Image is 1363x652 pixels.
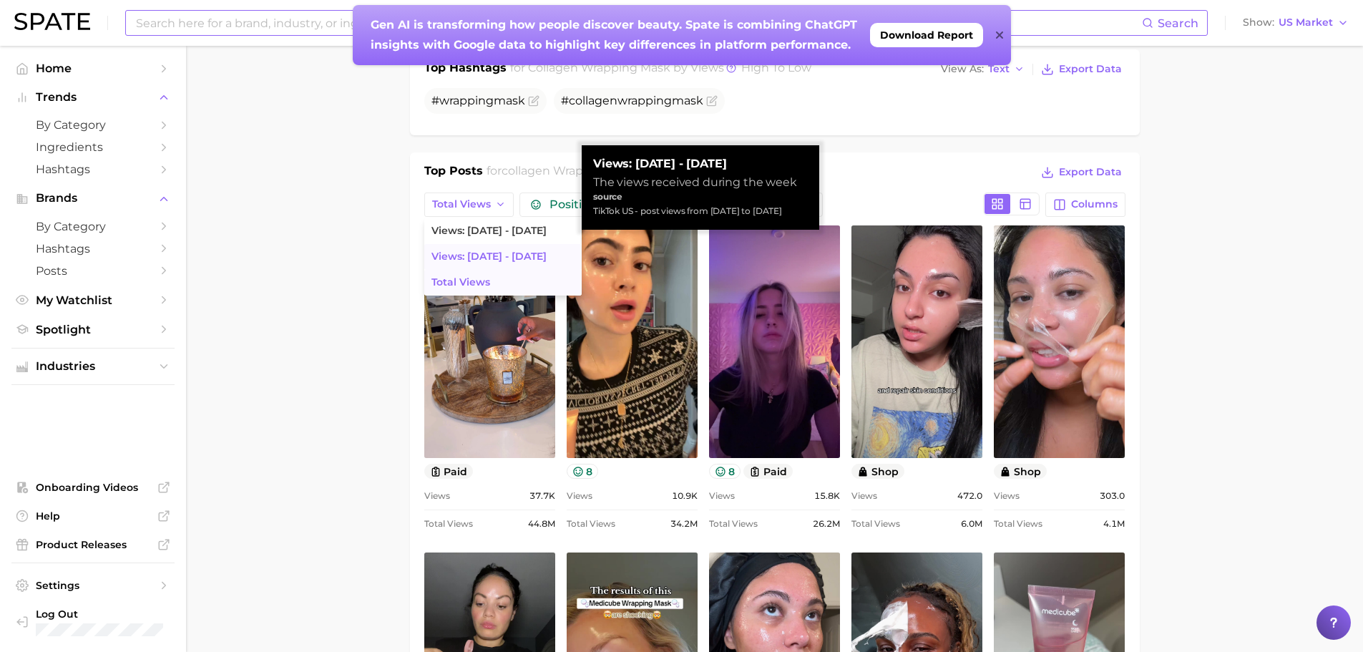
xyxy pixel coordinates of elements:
span: Trends [36,91,150,104]
span: Onboarding Videos [36,481,150,494]
span: View As [941,65,984,73]
button: Flag as miscategorized or irrelevant [706,95,718,107]
button: Export Data [1037,162,1125,183]
span: Total Views [567,515,615,532]
button: Trends [11,87,175,108]
span: Total Views [851,515,900,532]
a: Settings [11,575,175,596]
span: Columns [1071,198,1118,210]
strong: source [593,191,622,202]
span: Posts [36,264,150,278]
a: Home [11,57,175,79]
span: Brands [36,192,150,205]
span: Views: [DATE] - [DATE] [431,250,547,263]
a: Posts [11,260,175,282]
span: # [561,94,703,107]
strong: Views: [DATE] - [DATE] [593,157,808,171]
span: Views [424,487,450,505]
span: wrapping [617,94,672,107]
span: Total Views [994,515,1042,532]
span: collagen [569,94,617,107]
span: # [431,94,525,107]
span: Export Data [1059,63,1122,75]
h1: Top Posts [424,162,483,184]
h2: for by Views [510,59,811,79]
span: Total Views [432,198,491,210]
button: 8 [567,464,599,479]
span: Ingredients [36,140,150,154]
span: by Category [36,220,150,233]
span: Hashtags [36,162,150,176]
button: paid [743,464,793,479]
button: Flag as miscategorized or irrelevant [528,95,539,107]
span: Help [36,510,150,522]
img: SPATE [14,13,90,30]
a: Hashtags [11,158,175,180]
h1: Top Hashtags [424,59,507,79]
span: 6.0m [961,515,982,532]
span: Positive [549,199,609,210]
button: shop [994,464,1047,479]
button: 8 [709,464,741,479]
button: Industries [11,356,175,377]
span: Spotlight [36,323,150,336]
span: Views [851,487,877,505]
span: Total Views [431,276,490,288]
a: by Category [11,215,175,238]
a: Spotlight [11,318,175,341]
span: collagen wrapping mask [502,164,643,177]
span: My Watchlist [36,293,150,307]
button: Brands [11,188,175,209]
span: 37.7k [529,487,555,505]
span: 44.8m [528,515,555,532]
button: View AsText [937,60,1029,79]
span: high to low [741,61,811,74]
button: shop [851,464,904,479]
span: collagen wrapping mask [528,61,670,74]
a: Product Releases [11,534,175,555]
span: Views [994,487,1020,505]
button: paid [424,464,474,479]
a: by Category [11,114,175,136]
ul: Total Views [424,218,582,296]
span: Search [1158,16,1198,30]
a: My Watchlist [11,289,175,311]
span: Views [709,487,735,505]
button: Export Data [1037,59,1125,79]
button: Columns [1045,193,1125,217]
span: Export Data [1059,166,1122,178]
span: 34.2m [670,515,698,532]
span: Settings [36,579,150,592]
span: Text [988,65,1010,73]
button: Total Views [424,193,514,217]
span: Hashtags [36,242,150,256]
span: Home [36,62,150,75]
span: Product Releases [36,538,150,551]
button: ShowUS Market [1239,14,1352,32]
a: Hashtags [11,238,175,260]
span: 303.0 [1100,487,1125,505]
span: Views [567,487,592,505]
div: The views received during the week [593,175,808,190]
span: Views: [DATE] - [DATE] [431,225,547,237]
span: Show [1243,19,1274,26]
input: Search here for a brand, industry, or ingredient [135,11,1142,35]
span: mask [672,94,703,107]
a: Log out. Currently logged in with e-mail meghnar@oddity.com. [11,603,175,641]
span: US Market [1279,19,1333,26]
a: Ingredients [11,136,175,158]
span: wrapping [439,94,494,107]
span: 26.2m [813,515,840,532]
a: Onboarding Videos [11,477,175,498]
span: Industries [36,360,150,373]
h2: for [487,162,643,184]
span: 472.0 [957,487,982,505]
span: mask [494,94,525,107]
span: by Category [36,118,150,132]
span: Log Out [36,608,163,621]
span: Total Views [709,515,758,532]
span: 10.9k [672,487,698,505]
span: Total Views [424,515,473,532]
div: TikTok US - post views from [DATE] to [DATE] [593,204,808,218]
span: 15.8k [814,487,840,505]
